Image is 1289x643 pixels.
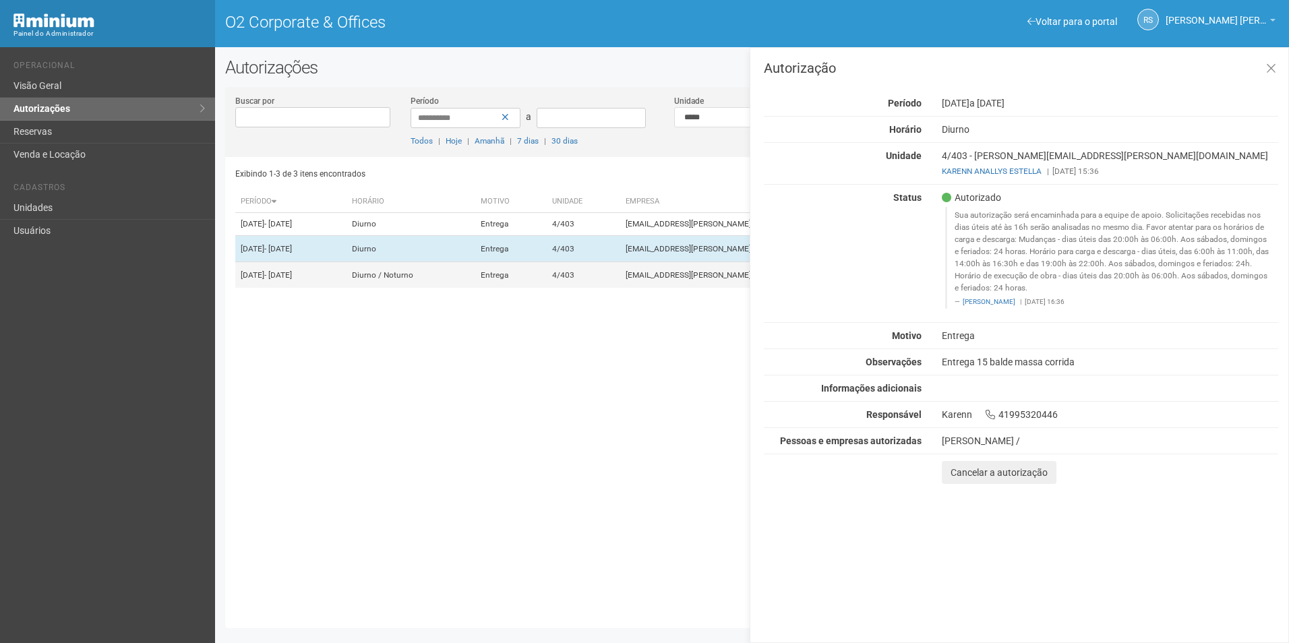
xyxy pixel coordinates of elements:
[893,192,922,203] strong: Status
[475,262,547,288] td: Entrega
[475,136,504,146] a: Amanhã
[517,136,539,146] a: 7 dias
[547,236,620,262] td: 4/403
[347,191,476,213] th: Horário
[347,213,476,236] td: Diurno
[1166,17,1276,28] a: [PERSON_NAME] [PERSON_NAME]
[264,219,292,228] span: - [DATE]
[544,136,546,146] span: |
[942,191,1001,204] span: Autorizado
[620,262,972,288] td: [EMAIL_ADDRESS][PERSON_NAME][DOMAIN_NAME]
[438,136,440,146] span: |
[932,97,1288,109] div: [DATE]
[963,298,1015,305] a: [PERSON_NAME]
[942,435,1278,447] div: [PERSON_NAME] /
[942,166,1042,176] a: KARENN ANALLYS ESTELLA
[446,136,462,146] a: Hoje
[475,191,547,213] th: Motivo
[955,297,1271,307] footer: [DATE] 16:36
[225,57,1279,78] h2: Autorizações
[551,136,578,146] a: 30 dias
[866,409,922,420] strong: Responsável
[411,136,433,146] a: Todos
[888,98,922,109] strong: Período
[475,236,547,262] td: Entrega
[892,330,922,341] strong: Motivo
[1020,298,1021,305] span: |
[780,435,922,446] strong: Pessoas e empresas autorizadas
[235,262,347,288] td: [DATE]
[411,95,439,107] label: Período
[1166,2,1267,26] span: Rayssa Soares Ribeiro
[547,191,620,213] th: Unidade
[942,165,1278,177] div: [DATE] 15:36
[13,28,205,40] div: Painel do Administrador
[764,61,1278,75] h3: Autorização
[235,213,347,236] td: [DATE]
[264,244,292,253] span: - [DATE]
[620,191,972,213] th: Empresa
[932,356,1288,368] div: Entrega 15 balde massa corrida
[475,213,547,236] td: Entrega
[620,213,972,236] td: [EMAIL_ADDRESS][PERSON_NAME][DOMAIN_NAME]
[821,383,922,394] strong: Informações adicionais
[347,262,476,288] td: Diurno / Noturno
[932,330,1288,342] div: Entrega
[510,136,512,146] span: |
[467,136,469,146] span: |
[889,124,922,135] strong: Horário
[235,191,347,213] th: Período
[1047,166,1049,176] span: |
[225,13,742,31] h1: O2 Corporate & Offices
[347,236,476,262] td: Diurno
[1027,16,1117,27] a: Voltar para o portal
[526,111,531,122] span: a
[932,123,1288,135] div: Diurno
[942,461,1056,484] button: Cancelar a autorização
[886,150,922,161] strong: Unidade
[235,164,749,184] div: Exibindo 1-3 de 3 itens encontrados
[945,207,1278,309] blockquote: Sua autorização será encaminhada para a equipe de apoio. Solicitações recebidas nos dias úteis at...
[1137,9,1159,30] a: RS
[932,150,1288,177] div: 4/403 - [PERSON_NAME][EMAIL_ADDRESS][PERSON_NAME][DOMAIN_NAME]
[13,13,94,28] img: Minium
[264,270,292,280] span: - [DATE]
[547,262,620,288] td: 4/403
[13,61,205,75] li: Operacional
[969,98,1005,109] span: a [DATE]
[235,95,274,107] label: Buscar por
[235,236,347,262] td: [DATE]
[547,213,620,236] td: 4/403
[674,95,704,107] label: Unidade
[932,408,1288,421] div: Karenn 41995320446
[13,183,205,197] li: Cadastros
[620,236,972,262] td: [EMAIL_ADDRESS][PERSON_NAME][DOMAIN_NAME]
[866,357,922,367] strong: Observações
